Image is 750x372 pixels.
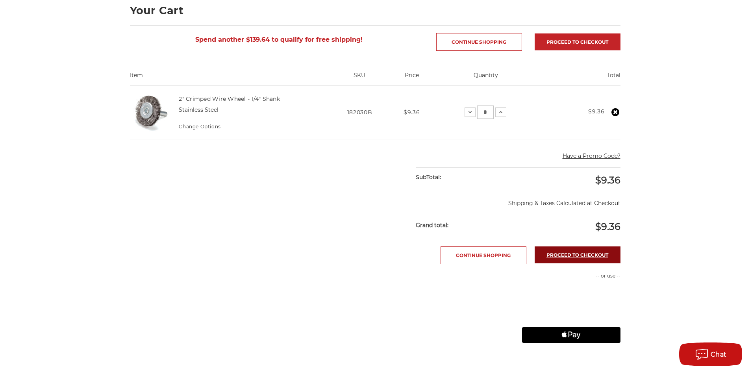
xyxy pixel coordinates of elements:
[441,246,526,264] a: Continue Shopping
[416,222,448,229] strong: Grand total:
[679,342,742,366] button: Chat
[328,71,391,85] th: SKU
[347,109,372,116] span: 182030B
[179,124,220,130] a: Change Options
[522,272,620,279] p: -- or use --
[130,5,620,16] h1: Your Cart
[522,288,620,304] iframe: PayPal-paypal
[595,174,620,186] span: $9.36
[391,71,432,85] th: Price
[404,109,420,116] span: $9.36
[588,108,605,115] strong: $9.36
[535,246,620,263] a: Proceed to checkout
[595,221,620,232] span: $9.36
[711,351,727,358] span: Chat
[540,71,620,85] th: Total
[195,36,363,43] span: Spend another $139.64 to qualify for free shipping!
[535,33,620,50] a: Proceed to checkout
[416,168,518,187] div: SubTotal:
[436,33,522,51] a: Continue Shopping
[179,95,280,102] a: 2" Crimped Wire Wheel - 1/4" Shank
[563,152,620,160] button: Have a Promo Code?
[179,106,219,114] dd: Stainless Steel
[416,193,620,207] p: Shipping & Taxes Calculated at Checkout
[477,105,494,119] input: 2" Crimped Wire Wheel - 1/4" Shank Quantity:
[432,71,540,85] th: Quantity
[522,307,620,323] iframe: PayPal-paylater
[130,93,169,132] img: Crimped Wire Wheel with Shank
[130,71,328,85] th: Item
